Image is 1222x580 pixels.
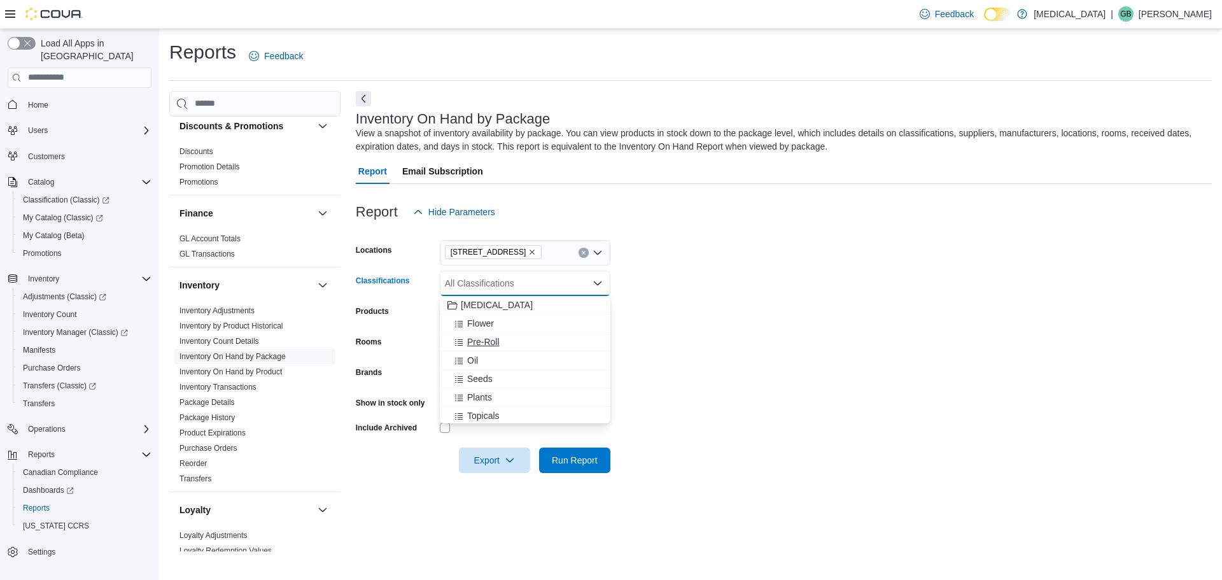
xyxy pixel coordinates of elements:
h3: Report [356,204,398,220]
span: Promotions [23,248,62,258]
a: Promotions [179,178,218,187]
a: My Catalog (Classic) [13,209,157,227]
a: GL Account Totals [179,234,241,243]
button: Inventory Count [13,306,157,323]
button: Topicals [440,407,610,425]
button: Inventory [3,270,157,288]
a: Loyalty Redemption Values [179,546,272,555]
span: Promotion Details [179,162,240,172]
a: Inventory Manager (Classic) [13,323,157,341]
button: Discounts & Promotions [179,120,313,132]
span: GL Transactions [179,249,235,259]
span: Operations [28,424,66,434]
span: GB [1120,6,1131,22]
p: | [1111,6,1113,22]
a: Feedback [915,1,979,27]
a: Purchase Orders [18,360,86,376]
span: Reports [28,449,55,460]
a: Transfers (Classic) [18,378,101,393]
span: Customers [28,152,65,162]
span: My Catalog (Classic) [23,213,103,223]
button: Plants [440,388,610,407]
span: Reports [23,503,50,513]
h3: Inventory [179,279,220,292]
span: Catalog [23,174,151,190]
span: Feedback [264,50,303,62]
span: Inventory Count [23,309,77,320]
span: Inventory Count [18,307,151,322]
span: Dashboards [23,485,74,495]
button: Transfers [13,395,157,413]
a: GL Transactions [179,250,235,258]
span: Transfers [179,474,211,484]
a: Transfers (Classic) [13,377,157,395]
a: My Catalog (Beta) [18,228,90,243]
span: Reports [23,447,151,462]
span: Feedback [935,8,974,20]
span: Discounts [179,146,213,157]
h1: Reports [169,39,236,65]
a: Inventory Count Details [179,337,259,346]
span: Flower [467,317,494,330]
span: Reorder [179,458,207,469]
button: Settings [3,542,157,561]
span: My Catalog (Beta) [18,228,151,243]
span: Users [28,125,48,136]
span: Dashboards [18,483,151,498]
p: [MEDICAL_DATA] [1034,6,1106,22]
h3: Inventory On Hand by Package [356,111,551,127]
label: Include Archived [356,423,417,433]
button: Discounts & Promotions [315,118,330,134]
span: Inventory Adjustments [179,306,255,316]
button: My Catalog (Beta) [13,227,157,244]
button: Finance [315,206,330,221]
span: Inventory Manager (Classic) [18,325,151,340]
a: Feedback [244,43,308,69]
span: Product Expirations [179,428,246,438]
span: Settings [28,547,55,557]
a: Reorder [179,459,207,468]
span: Report [358,159,387,184]
span: Customers [23,148,151,164]
a: Promotion Details [179,162,240,171]
button: Hide Parameters [408,199,500,225]
div: Glen Byrne [1118,6,1134,22]
button: Next [356,91,371,106]
span: Canadian Compliance [23,467,98,477]
a: Inventory Manager (Classic) [18,325,133,340]
div: Finance [169,231,341,267]
a: Classification (Classic) [18,192,115,208]
span: Plants [467,391,492,404]
span: Inventory Manager (Classic) [23,327,128,337]
a: Dashboards [13,481,157,499]
span: Inventory On Hand by Product [179,367,282,377]
span: Classification (Classic) [18,192,151,208]
label: Show in stock only [356,398,425,408]
span: Manifests [23,345,55,355]
a: Transfers [18,396,60,411]
span: Adjustments (Classic) [23,292,106,302]
span: Purchase Orders [18,360,151,376]
button: Catalog [23,174,59,190]
span: Inventory On Hand by Package [179,351,286,362]
div: View a snapshot of inventory availability by package. You can view products in stock down to the ... [356,127,1205,153]
span: [US_STATE] CCRS [23,521,89,531]
a: Reports [18,500,55,516]
span: Email Subscription [402,159,483,184]
a: Settings [23,544,60,560]
span: Topicals [467,409,500,422]
span: Transfers [18,396,151,411]
span: Transfers (Classic) [23,381,96,391]
button: Finance [179,207,313,220]
button: Close list of options [593,278,603,288]
div: Loyalty [169,528,341,563]
button: Inventory [179,279,313,292]
h3: Loyalty [179,504,211,516]
label: Rooms [356,337,382,347]
button: Catalog [3,173,157,191]
a: Adjustments (Classic) [13,288,157,306]
a: Inventory Transactions [179,383,256,392]
button: Loyalty [179,504,313,516]
span: Classification (Classic) [23,195,109,205]
span: Purchase Orders [179,443,237,453]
